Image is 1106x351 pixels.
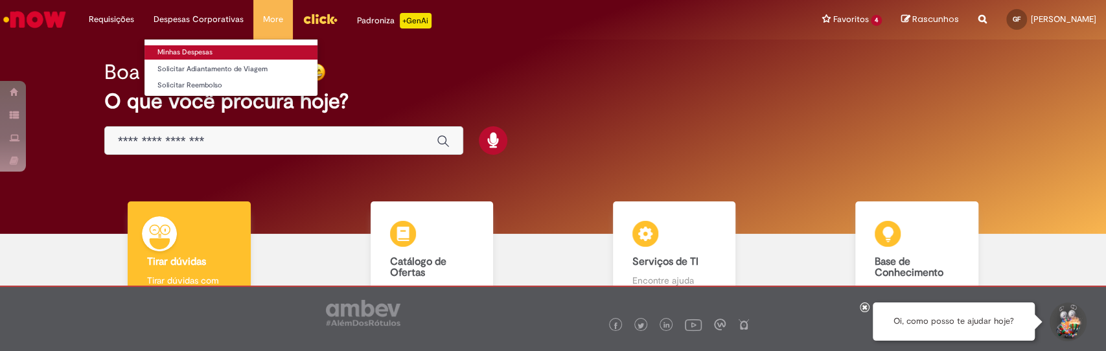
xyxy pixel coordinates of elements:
a: Rascunhos [901,14,959,26]
span: 4 [871,15,882,26]
img: logo_footer_facebook.png [612,323,619,329]
a: Minhas Despesas [144,45,317,60]
a: Serviços de TI Encontre ajuda [553,201,796,313]
div: Oi, como posso te ajudar hoje? [873,302,1035,341]
img: logo_footer_naosei.png [738,319,750,330]
button: Iniciar Conversa de Suporte [1048,302,1087,341]
img: click_logo_yellow_360x200.png [303,9,338,28]
span: Despesas Corporativas [154,13,244,26]
h2: Boa [PERSON_NAME] [104,61,307,84]
p: +GenAi [400,13,432,28]
img: logo_footer_workplace.png [714,319,726,330]
span: [PERSON_NAME] [1031,14,1096,25]
img: logo_footer_twitter.png [638,323,644,329]
p: Encontre ajuda [632,274,717,287]
a: Tirar dúvidas Tirar dúvidas com Lupi Assist e Gen Ai [68,201,310,313]
a: Base de Conhecimento Consulte e aprenda [796,201,1038,313]
b: Base de Conhecimento [875,255,943,280]
p: Tirar dúvidas com Lupi Assist e Gen Ai [147,274,231,300]
div: Padroniza [357,13,432,28]
img: logo_footer_linkedin.png [663,322,670,330]
a: Catálogo de Ofertas Abra uma solicitação [310,201,553,313]
img: logo_footer_youtube.png [685,316,702,333]
h2: O que você procura hoje? [104,90,1002,113]
img: ServiceNow [1,6,68,32]
b: Tirar dúvidas [147,255,206,268]
span: Rascunhos [912,13,959,25]
b: Serviços de TI [632,255,698,268]
span: Favoritos [833,13,868,26]
a: Solicitar Reembolso [144,78,317,93]
a: Solicitar Adiantamento de Viagem [144,62,317,76]
img: logo_footer_ambev_rotulo_gray.png [326,300,400,326]
ul: Despesas Corporativas [144,39,318,96]
span: Requisições [89,13,134,26]
span: GF [1013,15,1020,23]
b: Catálogo de Ofertas [390,255,446,280]
span: More [263,13,283,26]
